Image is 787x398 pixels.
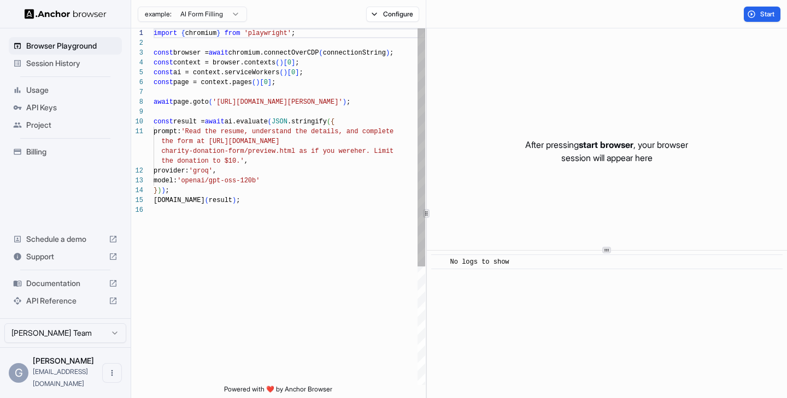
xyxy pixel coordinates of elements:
[386,49,390,57] span: )
[131,186,143,195] div: 14
[9,99,122,116] div: API Keys
[244,29,291,37] span: 'playwright'
[760,10,776,19] span: Start
[236,197,240,204] span: ;
[9,55,122,72] div: Session History
[9,292,122,310] div: API Reference
[287,59,291,67] span: 0
[26,234,104,245] span: Schedule a demo
[327,118,331,126] span: (
[26,146,118,157] span: Billing
[268,118,272,126] span: (
[157,187,161,194] span: )
[33,356,94,365] span: Guy Leibovitz
[154,118,173,126] span: const
[154,49,173,57] span: const
[272,79,275,86] span: ;
[9,275,122,292] div: Documentation
[173,49,209,57] span: browser =
[131,58,143,68] div: 4
[9,81,122,99] div: Usage
[9,230,122,248] div: Schedule a demo
[366,7,419,22] button: Configure
[284,59,287,67] span: [
[216,29,220,37] span: }
[173,79,252,86] span: page = context.pages
[26,58,118,69] span: Session History
[145,10,172,19] span: example:
[161,157,244,165] span: the donation to $10.'
[354,147,393,155] span: her. Limit
[256,79,260,86] span: )
[166,187,169,194] span: ;
[154,177,177,185] span: model:
[154,197,205,204] span: [DOMAIN_NAME]
[131,166,143,176] div: 12
[295,69,299,76] span: ]
[244,157,248,165] span: ,
[173,69,279,76] span: ai = context.serviceWorkers
[295,59,299,67] span: ;
[131,68,143,78] div: 5
[279,69,283,76] span: (
[131,38,143,48] div: 2
[131,127,143,136] div: 11
[287,69,291,76] span: [
[9,248,122,265] div: Support
[275,59,279,67] span: (
[26,251,104,262] span: Support
[287,118,327,126] span: .stringify
[346,98,350,106] span: ;
[284,69,287,76] span: )
[102,363,122,383] button: Open menu
[154,29,177,37] span: import
[205,118,225,126] span: await
[26,85,118,96] span: Usage
[131,48,143,58] div: 3
[299,69,303,76] span: ;
[173,59,275,67] span: context = browser.contexts
[131,107,143,117] div: 9
[26,295,104,306] span: API Reference
[579,139,633,150] span: start browser
[25,9,107,19] img: Anchor Logo
[131,205,143,215] div: 16
[154,79,173,86] span: const
[154,98,173,106] span: await
[161,147,354,155] span: charity-donation-form/preview.html as if you were
[177,177,260,185] span: 'openai/gpt-oss-120b'
[33,367,88,388] span: guy@nominal.so
[209,98,213,106] span: (
[323,49,386,57] span: connectionString
[161,138,279,145] span: the form at [URL][DOMAIN_NAME]
[26,278,104,289] span: Documentation
[131,78,143,87] div: 6
[154,167,189,175] span: provider:
[131,97,143,107] div: 8
[209,197,232,204] span: result
[232,197,236,204] span: )
[390,49,393,57] span: ;
[173,118,205,126] span: result =
[213,98,343,106] span: '[URL][DOMAIN_NAME][PERSON_NAME]'
[154,69,173,76] span: const
[437,257,442,268] span: ​
[173,98,209,106] span: page.goto
[154,59,173,67] span: const
[131,195,143,205] div: 15
[343,98,346,106] span: )
[131,176,143,186] div: 13
[131,117,143,127] div: 10
[450,258,509,266] span: No logs to show
[264,79,268,86] span: 0
[252,79,256,86] span: (
[154,128,181,135] span: prompt:
[331,118,334,126] span: {
[181,128,378,135] span: 'Read the resume, understand the details, and comp
[525,138,688,164] p: After pressing , your browser session will appear here
[161,187,165,194] span: )
[268,79,272,86] span: ]
[225,118,268,126] span: ai.evaluate
[26,40,118,51] span: Browser Playground
[26,102,118,113] span: API Keys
